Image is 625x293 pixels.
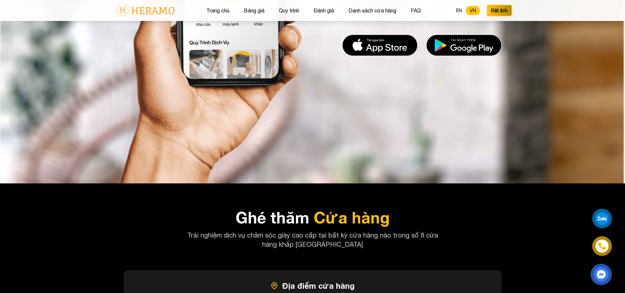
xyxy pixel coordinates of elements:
[597,241,607,251] img: phone-icon
[346,6,398,15] button: Danh sách cửa hàng
[88,210,537,225] h2: Ghé thăm
[466,6,480,15] button: VN
[314,208,390,227] span: Cửa hàng
[277,6,301,15] button: Quy trình
[452,6,466,15] button: EN
[426,34,502,56] img: DMCA.com Protection Status
[242,6,266,15] button: Bảng giá
[487,5,512,16] button: Đặt lịch
[342,34,418,56] img: DMCA.com Protection Status
[134,281,491,291] h3: Địa điểm cửa hàng
[204,6,231,15] button: Trang chủ
[409,6,423,15] button: FAQ
[113,4,177,17] img: logo-with-text.png
[187,231,439,249] p: Trải nghiệm dịch vụ chăm sóc giày cao cấp tại bất kỳ cửa hàng nào trong số 8 cửa hàng khắp [GEOGR...
[312,6,336,15] button: Đánh giá
[593,237,611,255] a: phone-icon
